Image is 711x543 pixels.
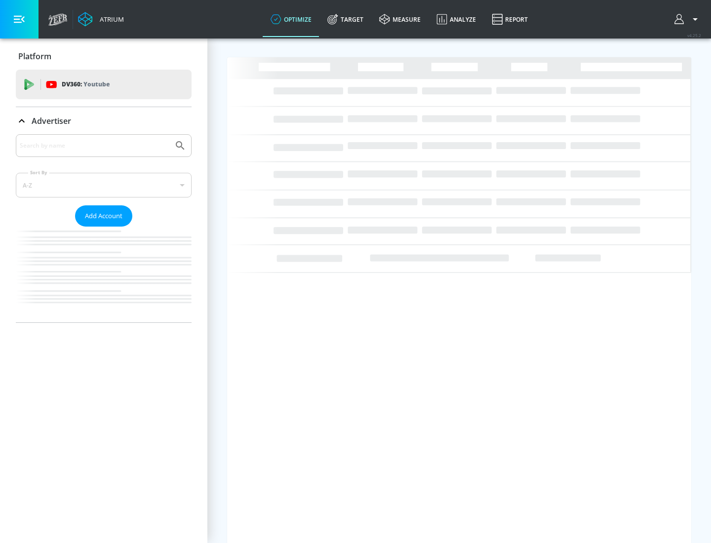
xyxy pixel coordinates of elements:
nav: list of Advertiser [16,227,192,322]
p: Advertiser [32,116,71,126]
span: Add Account [85,210,122,222]
div: Advertiser [16,107,192,135]
p: Platform [18,51,51,62]
span: v 4.25.2 [687,33,701,38]
div: Atrium [96,15,124,24]
a: Target [319,1,371,37]
a: Atrium [78,12,124,27]
a: optimize [263,1,319,37]
a: measure [371,1,429,37]
p: DV360: [62,79,110,90]
div: DV360: Youtube [16,70,192,99]
input: Search by name [20,139,169,152]
p: Youtube [83,79,110,89]
div: Advertiser [16,134,192,322]
a: Analyze [429,1,484,37]
div: A-Z [16,173,192,197]
button: Add Account [75,205,132,227]
div: Platform [16,42,192,70]
a: Report [484,1,536,37]
label: Sort By [28,169,49,176]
